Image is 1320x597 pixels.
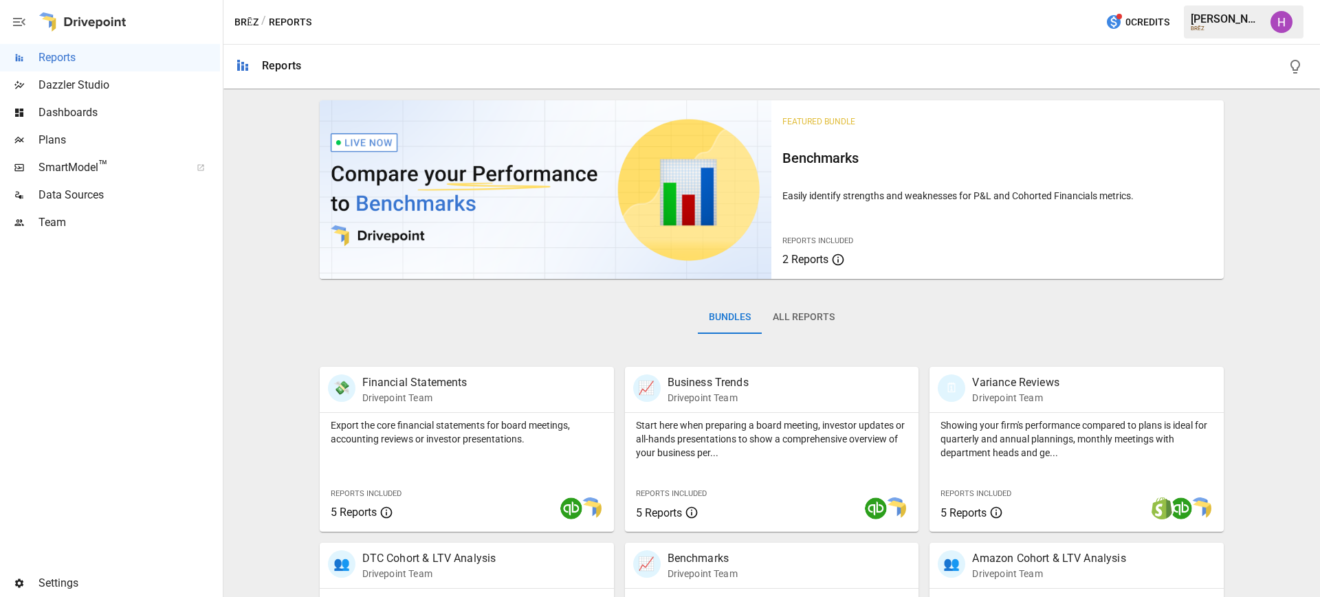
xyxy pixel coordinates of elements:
p: Export the core financial statements for board meetings, accounting reviews or investor presentat... [331,418,603,446]
p: Drivepoint Team [362,391,467,405]
span: Reports Included [940,489,1011,498]
img: quickbooks [560,497,582,519]
span: Dashboards [38,104,220,121]
img: shopify [1151,497,1173,519]
img: video thumbnail [320,100,772,279]
img: quickbooks [1170,497,1192,519]
button: All Reports [762,301,846,334]
p: Financial Statements [362,374,467,391]
span: 2 Reports [782,253,828,266]
div: [PERSON_NAME] [1191,12,1262,25]
p: Drivepoint Team [972,391,1059,405]
p: DTC Cohort & LTV Analysis [362,550,496,567]
span: SmartModel [38,159,181,176]
p: Drivepoint Team [362,567,496,581]
span: Reports Included [331,489,401,498]
div: 💸 [328,374,355,402]
p: Amazon Cohort & LTV Analysis [972,550,1125,567]
button: Bundles [698,301,762,334]
p: Drivepoint Team [668,567,738,581]
p: Drivepoint Team [668,391,749,405]
img: smart model [580,497,602,519]
span: 5 Reports [636,506,682,519]
p: Start here when preparing a board meeting, investor updates or all-hands presentations to show a ... [636,418,908,460]
button: 0Credits [1100,10,1175,35]
img: smart model [884,497,906,519]
span: Reports [38,49,220,66]
span: 0 Credits [1125,14,1169,31]
span: Data Sources [38,187,220,203]
span: ™ [98,157,108,174]
span: 5 Reports [331,506,377,519]
p: Showing your firm's performance compared to plans is ideal for quarterly and annual plannings, mo... [940,418,1213,460]
div: BRĒZ [1191,25,1262,32]
div: / [261,14,266,31]
div: 🗓 [938,374,965,402]
span: Dazzler Studio [38,77,220,93]
p: Easily identify strengths and weaknesses for P&L and Cohorted Financials metrics. [782,189,1213,203]
p: Drivepoint Team [972,567,1125,581]
img: quickbooks [865,497,887,519]
button: BRĒZ [234,14,258,31]
button: Harry Antonio [1262,3,1301,41]
div: 👥 [938,550,965,578]
img: Harry Antonio [1270,11,1292,33]
span: Reports Included [782,236,853,245]
p: Benchmarks [668,550,738,567]
h6: Benchmarks [782,147,1213,169]
span: Featured Bundle [782,117,855,126]
span: Reports Included [636,489,707,498]
div: 📈 [633,374,661,402]
div: Reports [262,59,301,72]
p: Business Trends [668,374,749,391]
div: 👥 [328,550,355,578]
span: Settings [38,575,220,592]
div: 📈 [633,550,661,578]
span: 5 Reports [940,506,987,519]
img: smart model [1189,497,1211,519]
span: Team [38,214,220,231]
p: Variance Reviews [972,374,1059,391]
span: Plans [38,132,220,148]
